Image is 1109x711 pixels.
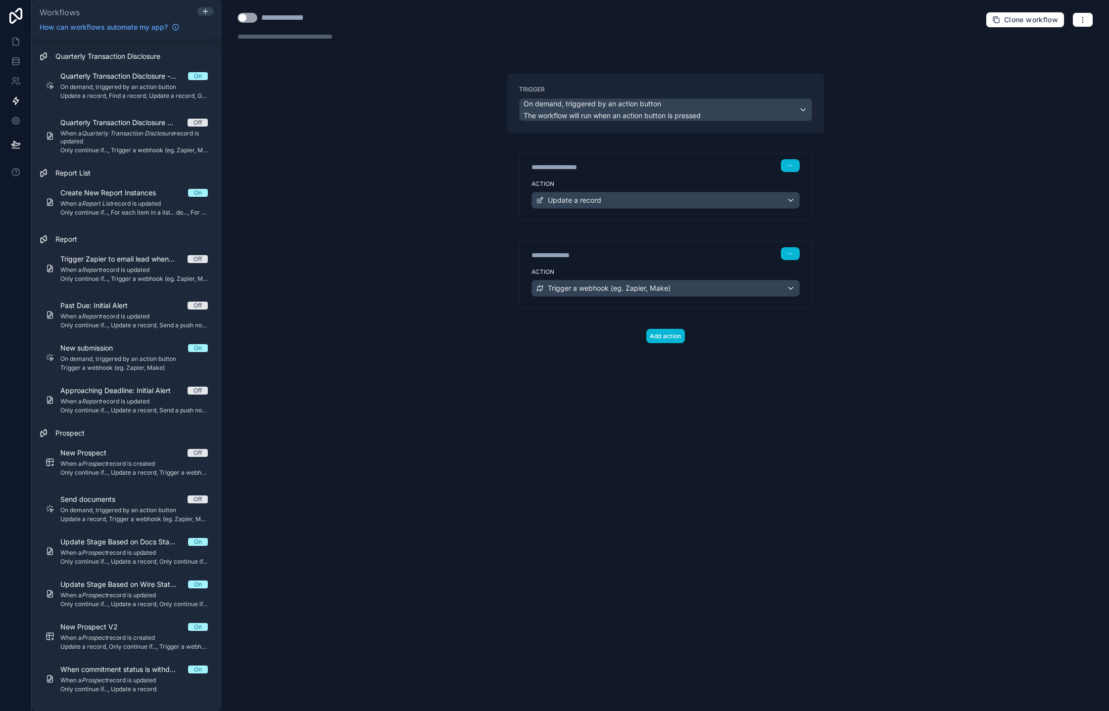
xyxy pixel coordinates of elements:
span: On demand, triggered by an action button [524,99,661,109]
span: Clone workflow [1004,15,1058,24]
label: Trigger [519,86,812,93]
a: How can workflows automate my app? [36,22,184,32]
button: Add action [646,329,685,343]
button: Clone workflow [986,12,1064,28]
span: The workflow will run when an action button is pressed [524,111,701,120]
button: Trigger a webhook (eg. Zapier, Make) [531,280,800,297]
label: Action [531,268,800,276]
span: Workflows [40,7,80,17]
span: How can workflows automate my app? [40,22,168,32]
label: Action [531,180,800,188]
button: On demand, triggered by an action buttonThe workflow will run when an action button is pressed [519,98,812,121]
button: Update a record [531,192,800,209]
span: Update a record [548,195,601,205]
span: Trigger a webhook (eg. Zapier, Make) [548,283,671,293]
